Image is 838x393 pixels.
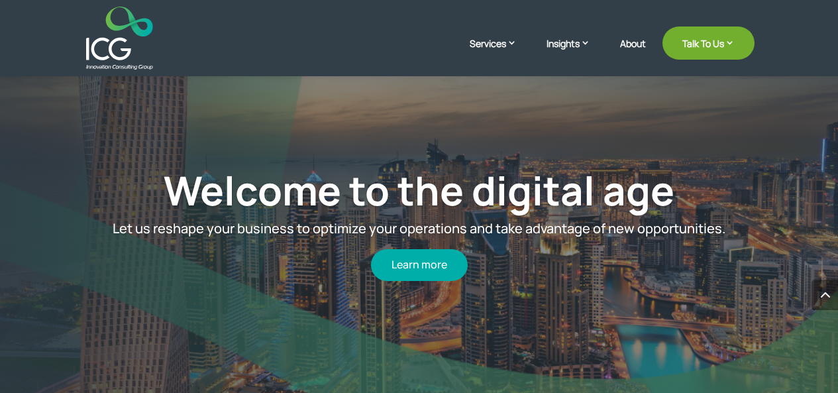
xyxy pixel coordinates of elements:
[86,7,153,70] img: ICG
[371,249,468,280] a: Learn more
[662,27,755,60] a: Talk To Us
[617,250,838,393] iframe: Chat Widget
[470,36,530,70] a: Services
[620,38,646,70] a: About
[113,219,725,237] span: Let us reshape your business to optimize your operations and take advantage of new opportunities.
[547,36,603,70] a: Insights
[164,162,674,217] a: Welcome to the digital age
